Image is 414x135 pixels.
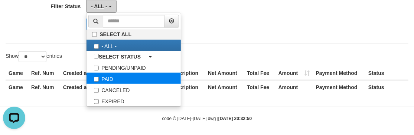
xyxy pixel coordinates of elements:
[205,66,244,80] th: Net Amount
[87,51,181,62] a: SELECT STATUS
[162,116,252,121] small: code © [DATE]-[DATE] dwg |
[313,66,366,80] th: Payment Method
[91,3,107,9] span: - ALL -
[244,80,276,94] th: Total Fee
[365,80,408,94] th: Status
[6,51,62,62] label: Show entries
[167,66,205,80] th: Description
[87,40,181,51] label: - ALL -
[60,66,104,80] th: Created at
[94,77,99,82] input: PAID
[87,73,181,84] label: PAID
[28,80,60,94] th: Ref. Num
[94,88,99,93] input: CANCELED
[87,95,181,106] label: EXPIRED
[94,99,99,104] input: EXPIRED
[99,54,141,60] b: SELECT STATUS
[6,66,28,80] th: Game
[87,29,181,40] label: SELECT ALL
[28,66,60,80] th: Ref. Num
[244,66,276,80] th: Total Fee
[94,54,99,59] input: SELECT STATUS
[313,80,366,94] th: Payment Method
[365,66,408,80] th: Status
[3,3,25,25] button: Open LiveChat chat widget
[218,116,252,121] strong: [DATE] 20:32:50
[94,44,99,49] input: - ALL -
[276,66,313,80] th: Amount
[60,80,104,94] th: Created at
[19,51,46,62] select: Showentries
[205,80,244,94] th: Net Amount
[87,84,181,95] label: CANCELED
[6,80,28,94] th: Game
[276,80,313,94] th: Amount
[92,32,97,37] input: SELECT ALL
[87,62,181,73] label: PENDING/UNPAID
[94,66,99,70] input: PENDING/UNPAID
[167,80,205,94] th: Description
